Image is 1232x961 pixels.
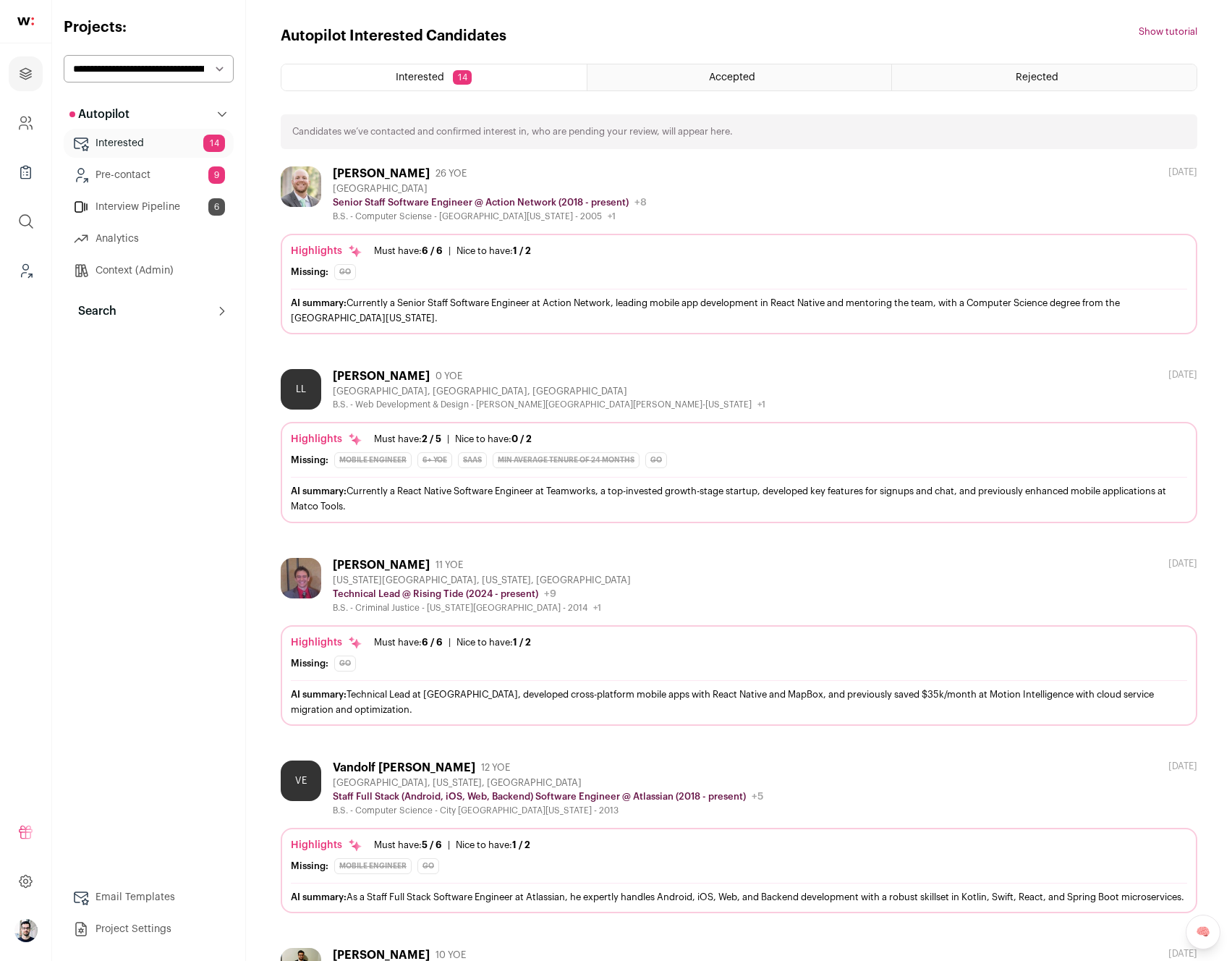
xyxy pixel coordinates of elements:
[456,245,531,257] div: Nice to have:
[645,452,667,468] div: Go
[456,637,531,648] div: Nice to have:
[281,166,1197,334] a: [PERSON_NAME] 26 YOE [GEOGRAPHIC_DATA] Senior Staff Software Engineer @ Action Network (2018 - pr...
[511,434,532,444] span: 0 / 2
[1168,558,1197,570] div: [DATE]
[493,452,640,468] div: min average tenure of 24 months
[892,64,1197,90] a: Rejected
[334,264,356,280] div: Go
[1168,948,1197,960] div: [DATE]
[709,72,755,82] span: Accepted
[374,839,442,851] div: Must have:
[9,56,43,91] a: Projects
[374,637,443,648] div: Must have:
[69,302,116,320] p: Search
[291,892,347,902] span: AI summary:
[333,761,475,775] div: Vandolf [PERSON_NAME]
[453,70,472,85] span: 14
[422,434,441,444] span: 2 / 5
[422,840,442,850] span: 5 / 6
[374,433,532,445] ul: |
[1168,166,1197,178] div: [DATE]
[456,839,530,851] div: Nice to have:
[281,761,321,801] div: VE
[417,452,452,468] div: 6+ YOE
[334,656,356,672] div: Go
[513,638,531,647] span: 1 / 2
[634,198,647,208] span: +8
[291,244,362,258] div: Highlights
[64,100,234,129] button: Autopilot
[593,604,601,612] span: +1
[291,298,347,308] span: AI summary:
[281,558,321,598] img: 07687eb9a21257fbc28378de6c8ec923299ac19d90df90172a8bcfde809f5bdf
[422,638,443,647] span: 6 / 6
[334,858,412,874] div: Mobile Engineer
[513,246,531,255] span: 1 / 2
[291,889,1187,905] div: As a Staff Full Stack Software Engineer at Atlassian, he expertly handles Android, iOS, Web, and ...
[64,129,234,158] a: Interested14
[333,183,647,195] div: [GEOGRAPHIC_DATA]
[333,197,629,208] p: Senior Staff Software Engineer @ Action Network (2018 - present)
[64,915,234,944] a: Project Settings
[333,575,631,586] div: [US_STATE][GEOGRAPHIC_DATA], [US_STATE], [GEOGRAPHIC_DATA]
[374,245,531,257] ul: |
[64,883,234,912] a: Email Templates
[334,452,412,468] div: Mobile Engineer
[291,295,1187,326] div: Currently a Senior Staff Software Engineer at Action Network, leading mobile app development in R...
[64,192,234,221] a: Interview Pipeline6
[208,166,225,184] span: 9
[422,246,443,255] span: 6 / 6
[9,155,43,190] a: Company Lists
[64,224,234,253] a: Analytics
[291,454,328,466] div: Missing:
[436,559,463,571] span: 11 YOE
[291,432,362,446] div: Highlights
[374,433,441,445] div: Must have:
[333,777,763,789] div: [GEOGRAPHIC_DATA], [US_STATE], [GEOGRAPHIC_DATA]
[14,919,38,942] img: 10051957-medium_jpg
[281,369,321,410] div: LL
[333,386,765,397] div: [GEOGRAPHIC_DATA], [GEOGRAPHIC_DATA], [GEOGRAPHIC_DATA]
[436,949,466,961] span: 10 YOE
[481,762,510,774] span: 12 YOE
[64,17,234,38] h2: Projects:
[752,792,763,802] span: +5
[9,106,43,140] a: Company and ATS Settings
[458,452,487,468] div: SaaS
[291,483,1187,514] div: Currently a React Native Software Engineer at Teamworks, a top-invested growth-stage startup, dev...
[64,161,234,190] a: Pre-contact9
[1186,915,1220,949] a: 🧠
[64,256,234,285] a: Context (Admin)
[292,126,733,137] p: Candidates we’ve contacted and confirmed interest in, who are pending your review, will appear here.
[333,211,647,222] div: B.S. - Computer Sciense - [GEOGRAPHIC_DATA][US_STATE] - 2005
[291,635,362,650] div: Highlights
[281,761,1197,913] a: VE Vandolf [PERSON_NAME] 12 YOE [GEOGRAPHIC_DATA], [US_STATE], [GEOGRAPHIC_DATA] Staff Full Stack...
[374,637,531,648] ul: |
[544,589,556,599] span: +9
[333,399,765,410] div: B.S. - Web Development & Design - [PERSON_NAME][GEOGRAPHIC_DATA][PERSON_NAME]-[US_STATE]
[281,558,1197,726] a: [PERSON_NAME] 11 YOE [US_STATE][GEOGRAPHIC_DATA], [US_STATE], [GEOGRAPHIC_DATA] Technical Lead @ ...
[281,26,506,46] h1: Autopilot Interested Candidates
[757,400,765,409] span: +1
[333,805,763,816] div: B.S. - Computer Science - City [GEOGRAPHIC_DATA][US_STATE] - 2013
[436,371,462,382] span: 0 YOE
[1168,761,1197,772] div: [DATE]
[1139,26,1197,38] button: Show tutorial
[291,860,328,872] div: Missing:
[69,106,129,123] p: Autopilot
[291,687,1187,717] div: Technical Lead at [GEOGRAPHIC_DATA], developed cross-platform mobile apps with React Native and M...
[587,64,892,90] a: Accepted
[291,690,347,699] span: AI summary:
[608,212,616,221] span: +1
[17,17,34,25] img: wellfound-shorthand-0d5821cbd27db2630d0214b213865d53afaa358527fdda9d0ea32b1df1b89c2c.svg
[455,433,532,445] div: Nice to have:
[203,135,225,152] span: 14
[512,840,530,850] span: 1 / 2
[208,198,225,216] span: 6
[333,602,631,614] div: B.S. - Criminal Justice - [US_STATE][GEOGRAPHIC_DATA] - 2014
[333,166,430,181] div: [PERSON_NAME]
[333,791,746,803] p: Staff Full Stack (Android, iOS, Web, Backend) Software Engineer @ Atlassian (2018 - present)
[291,838,362,852] div: Highlights
[9,253,43,288] a: Leads (Backoffice)
[333,558,430,572] div: [PERSON_NAME]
